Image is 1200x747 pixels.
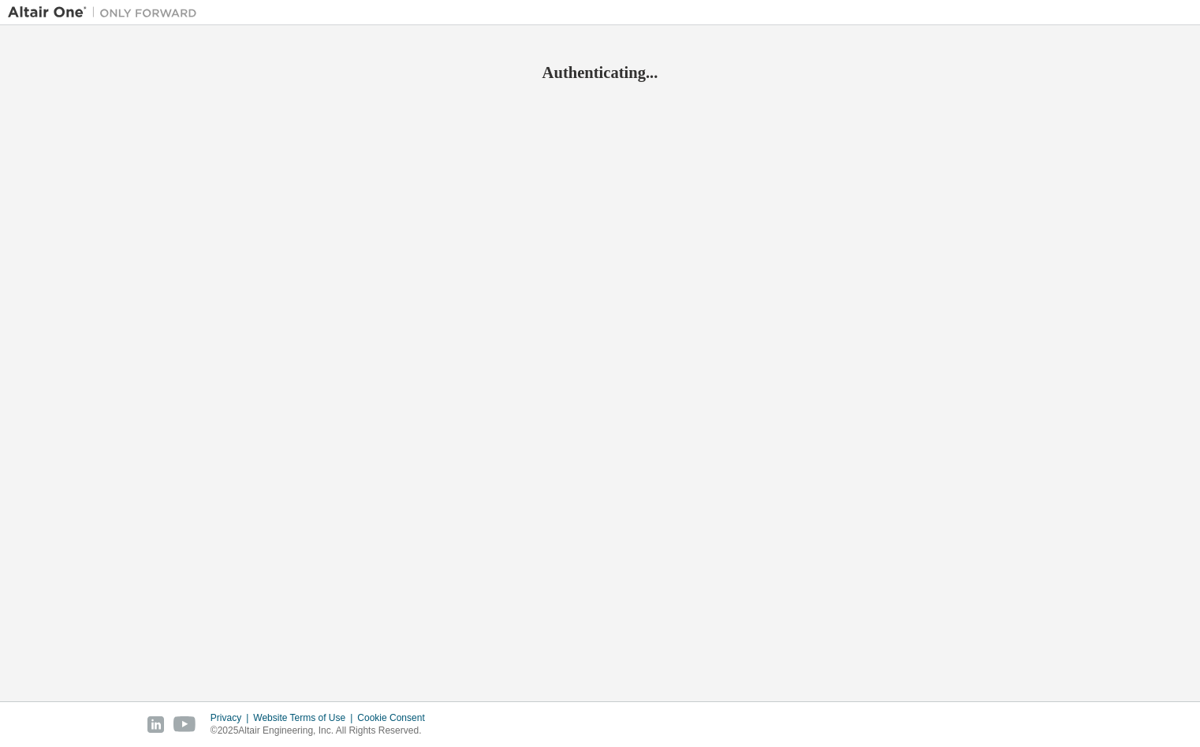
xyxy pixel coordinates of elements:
[211,712,253,724] div: Privacy
[357,712,434,724] div: Cookie Consent
[8,62,1192,83] h2: Authenticating...
[211,724,434,738] p: © 2025 Altair Engineering, Inc. All Rights Reserved.
[147,716,164,733] img: linkedin.svg
[173,716,196,733] img: youtube.svg
[8,5,205,20] img: Altair One
[253,712,357,724] div: Website Terms of Use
